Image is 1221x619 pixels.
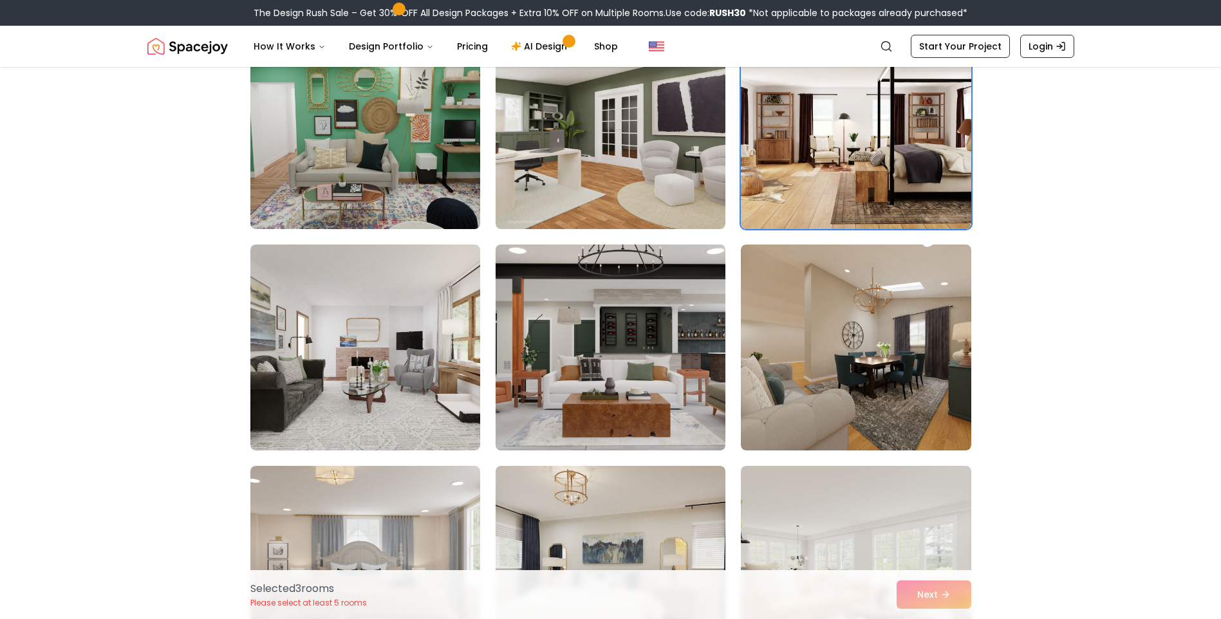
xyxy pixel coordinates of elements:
img: Room room-24 [741,245,971,450]
img: Room room-23 [490,239,731,456]
img: Room room-19 [250,23,480,229]
p: Selected 3 room s [250,581,367,596]
a: Shop [584,33,628,59]
a: Pricing [447,33,498,59]
img: United States [649,39,664,54]
nav: Main [243,33,628,59]
img: Room room-22 [250,245,480,450]
div: The Design Rush Sale – Get 30% OFF All Design Packages + Extra 10% OFF on Multiple Rooms. [254,6,967,19]
img: Room room-21 [741,23,971,229]
a: Login [1020,35,1074,58]
img: Room room-20 [496,23,725,229]
nav: Global [147,26,1074,67]
a: Spacejoy [147,33,228,59]
p: Please select at least 5 rooms [250,598,367,608]
b: RUSH30 [709,6,746,19]
button: Design Portfolio [339,33,444,59]
a: AI Design [501,33,581,59]
span: *Not applicable to packages already purchased* [746,6,967,19]
button: How It Works [243,33,336,59]
span: Use code: [666,6,746,19]
img: Spacejoy Logo [147,33,228,59]
a: Start Your Project [911,35,1010,58]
